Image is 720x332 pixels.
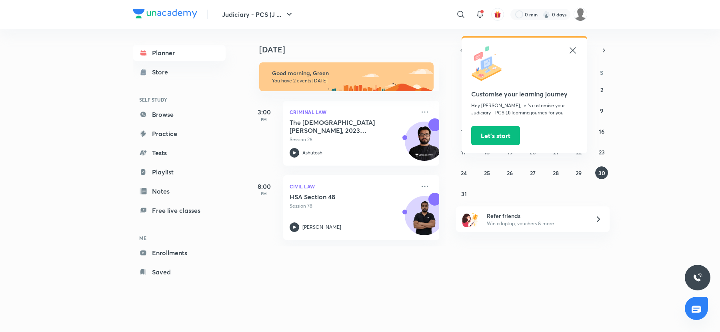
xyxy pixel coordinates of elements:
h5: HSA Section 48 [290,193,389,201]
button: August 9, 2025 [595,104,608,117]
button: Judiciary - PCS (J ... [217,6,299,22]
h4: [DATE] [259,45,447,54]
abbr: August 29, 2025 [576,169,582,177]
button: August 25, 2025 [480,166,493,179]
abbr: August 16, 2025 [599,128,604,135]
button: avatar [491,8,504,21]
p: Session 26 [290,136,415,143]
abbr: August 27, 2025 [530,169,536,177]
button: August 3, 2025 [458,104,470,117]
a: Notes [133,183,226,199]
abbr: August 10, 2025 [461,128,467,135]
img: Company Logo [133,9,197,18]
img: Green Vr [574,8,587,21]
abbr: August 30, 2025 [598,169,605,177]
abbr: August 24, 2025 [461,169,467,177]
a: Playlist [133,164,226,180]
abbr: August 18, 2025 [484,148,490,156]
h5: The Bharatiya Nyaya Sanhita, 2023 Lecture 22 [290,118,389,134]
h6: Good morning, Green [272,70,426,77]
button: August 10, 2025 [458,125,470,138]
a: Browse [133,106,226,122]
p: PM [248,117,280,122]
a: Store [133,64,226,80]
abbr: August 22, 2025 [576,148,582,156]
a: Enrollments [133,245,226,261]
p: PM [248,191,280,196]
a: Saved [133,264,226,280]
div: Store [152,67,173,77]
a: Free live classes [133,202,226,218]
button: August 16, 2025 [595,125,608,138]
h6: ME [133,231,226,245]
h5: 3:00 [248,107,280,117]
button: August 2, 2025 [595,83,608,96]
button: August 26, 2025 [504,166,516,179]
abbr: August 21, 2025 [553,148,558,156]
p: [PERSON_NAME] [302,224,341,231]
img: avatar [494,11,501,18]
p: You have 2 events [DATE] [272,78,426,84]
img: ttu [693,273,702,282]
p: Ashutosh [302,149,322,156]
button: August 28, 2025 [549,166,562,179]
a: Practice [133,126,226,142]
button: August 31, 2025 [458,187,470,200]
h5: 8:00 [248,182,280,191]
abbr: August 2, 2025 [600,86,603,94]
a: Planner [133,45,226,61]
img: morning [259,62,434,91]
button: August 27, 2025 [526,166,539,179]
abbr: August 26, 2025 [507,169,513,177]
abbr: August 25, 2025 [484,169,490,177]
p: Win a laptop, vouchers & more [487,220,585,227]
img: Avatar [405,200,444,239]
a: Company Logo [133,9,197,20]
button: August 29, 2025 [572,166,585,179]
p: Session 78 [290,202,415,210]
abbr: Saturday [600,69,603,76]
abbr: August 23, 2025 [599,148,605,156]
p: Hey [PERSON_NAME], let’s customise your Judiciary - PCS (J) learning journey for you [471,102,578,116]
abbr: August 28, 2025 [553,169,559,177]
a: Tests [133,145,226,161]
abbr: August 9, 2025 [600,107,603,114]
abbr: August 19, 2025 [507,148,513,156]
img: icon [471,46,507,82]
img: streak [542,10,550,18]
img: referral [462,211,478,227]
abbr: August 17, 2025 [461,148,466,156]
img: Avatar [405,126,444,164]
h6: SELF STUDY [133,93,226,106]
p: Criminal Law [290,107,415,117]
h6: Refer friends [487,212,585,220]
button: August 24, 2025 [458,166,470,179]
button: August 17, 2025 [458,146,470,158]
button: August 30, 2025 [595,166,608,179]
p: Civil Law [290,182,415,191]
abbr: August 31, 2025 [461,190,467,198]
h5: Customise your learning journey [471,89,578,99]
abbr: August 20, 2025 [530,148,536,156]
button: Let’s start [471,126,520,145]
button: August 23, 2025 [595,146,608,158]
